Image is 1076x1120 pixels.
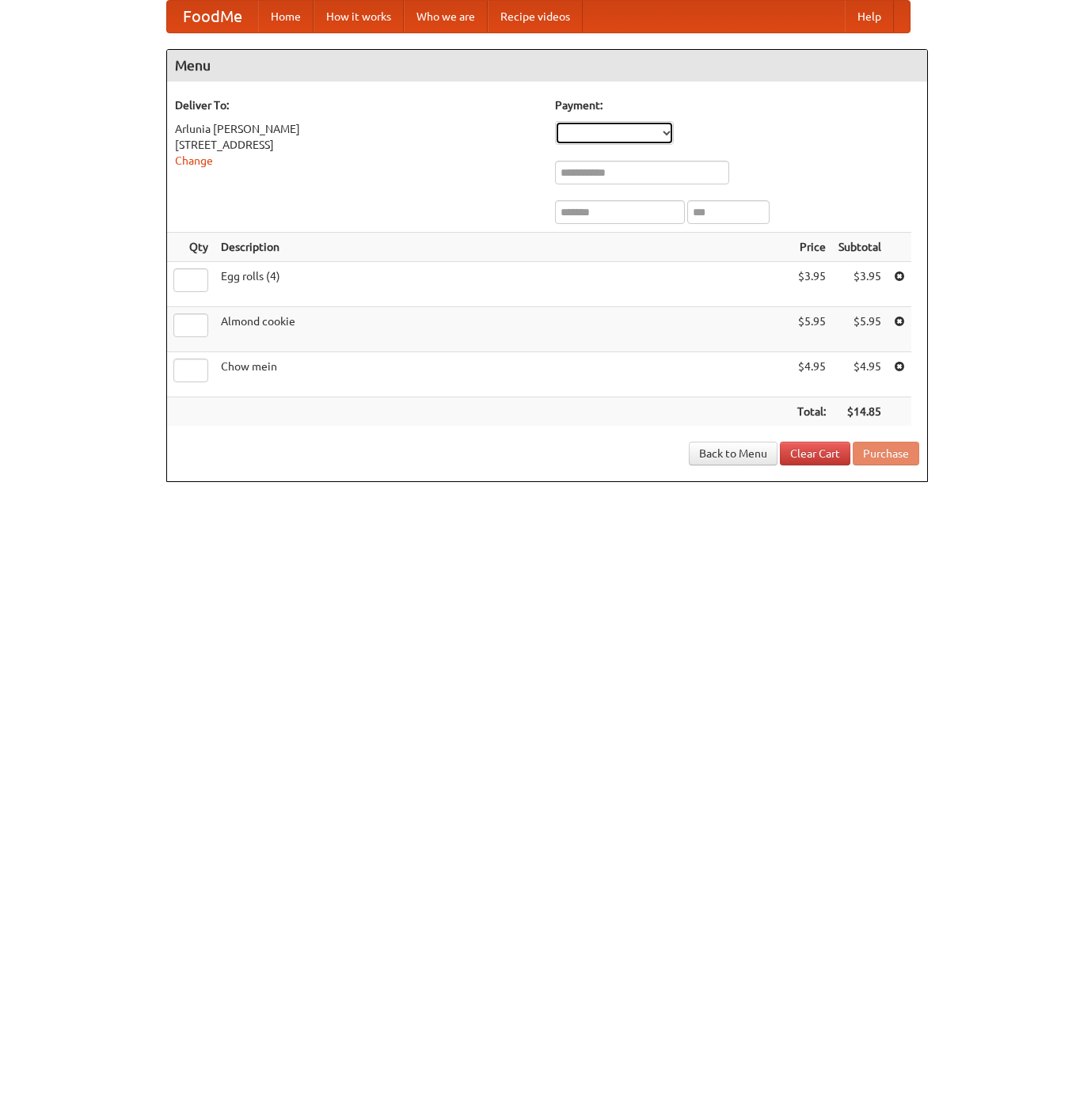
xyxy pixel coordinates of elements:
th: Description [215,233,791,262]
h5: Payment: [555,97,919,113]
td: $5.95 [791,307,832,352]
th: Price [791,233,832,262]
a: Recipe videos [488,1,583,32]
a: Change [175,154,213,167]
button: Purchase [853,442,919,465]
a: Help [845,1,894,32]
th: Subtotal [832,233,888,262]
a: Clear Cart [780,442,850,465]
td: $4.95 [791,352,832,397]
td: $4.95 [832,352,888,397]
td: $5.95 [832,307,888,352]
h4: Menu [167,50,927,82]
div: Arlunia [PERSON_NAME] [175,121,539,137]
a: FoodMe [167,1,258,32]
td: Egg rolls (4) [215,262,791,307]
td: Chow mein [215,352,791,397]
td: Almond cookie [215,307,791,352]
a: How it works [314,1,404,32]
a: Home [258,1,314,32]
div: [STREET_ADDRESS] [175,137,539,153]
td: $3.95 [791,262,832,307]
a: Back to Menu [689,442,778,465]
th: Qty [167,233,215,262]
h5: Deliver To: [175,97,539,113]
th: Total: [791,397,832,427]
th: $14.85 [832,397,888,427]
a: Who we are [404,1,488,32]
td: $3.95 [832,262,888,307]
